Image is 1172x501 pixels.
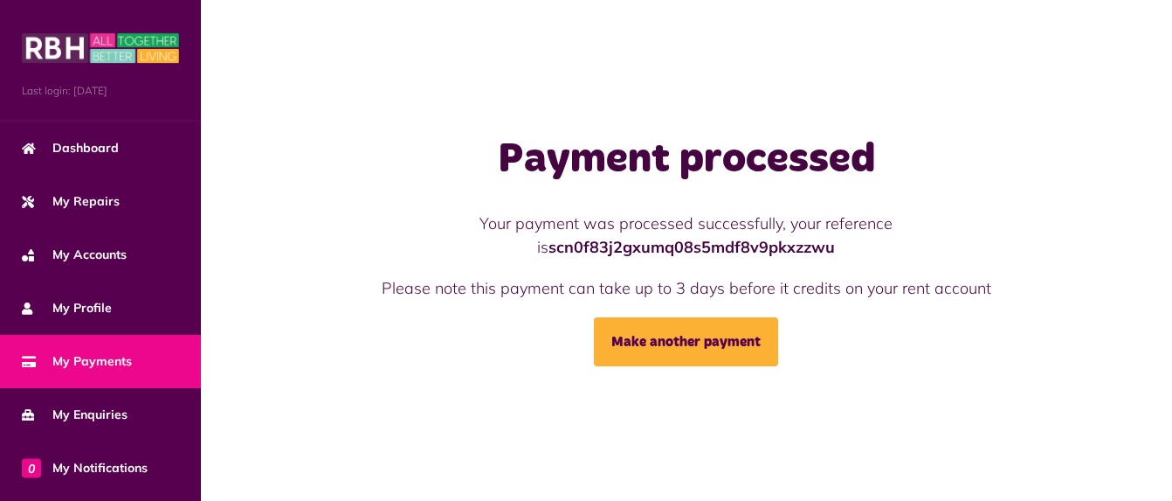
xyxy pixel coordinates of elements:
[356,135,1017,185] h1: Payment processed
[356,212,1017,259] p: Your payment was processed successfully, your reference is
[22,192,120,211] span: My Repairs
[548,237,835,257] strong: scn0f83j2gxumq08s5mdf8v9pkxzzwu
[22,458,41,477] span: 0
[22,31,179,66] img: MyRBH
[356,276,1017,300] p: Please note this payment can take up to 3 days before it credits on your rent account
[22,246,127,264] span: My Accounts
[22,83,179,99] span: Last login: [DATE]
[22,459,148,477] span: My Notifications
[22,139,119,157] span: Dashboard
[594,317,778,366] a: Make another payment
[22,352,132,371] span: My Payments
[22,299,112,317] span: My Profile
[22,406,128,424] span: My Enquiries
